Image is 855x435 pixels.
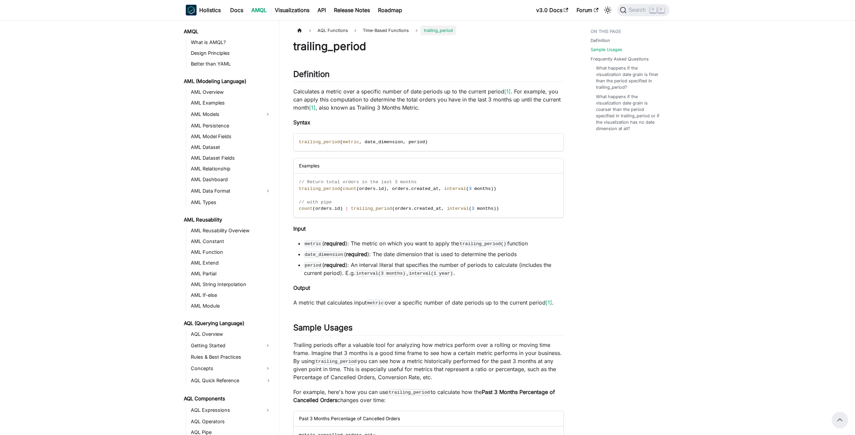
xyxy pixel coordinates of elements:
a: Concepts [189,363,262,374]
p: For example, here's how you can use to calculate how the changes over time: [293,388,564,404]
a: HolisticsHolistics [186,5,221,15]
a: Frequently Asked Questions [591,56,649,62]
img: Holistics [186,5,197,15]
span: interval [447,206,469,211]
span: . [376,186,378,191]
button: Expand sidebar category 'Getting Started' [262,340,274,351]
a: Design Principles [189,48,274,58]
span: ) [494,186,496,191]
span: , [403,140,406,145]
a: Definition [591,37,610,44]
a: AML String Interpolation [189,280,274,289]
a: AML Relationship [189,164,274,173]
a: What happens if the visualization date grain is coarser than the period specified in trailing_per... [596,93,663,132]
a: What happens if the visualization date grain is finer than the period specified in trailing_period? [596,65,663,91]
a: AML Extend [189,258,274,268]
button: Search (Command+K) [617,4,669,16]
a: Visualizations [271,5,313,15]
span: 3 [472,206,474,211]
span: orders [359,186,376,191]
span: ) [425,140,428,145]
a: v3.0 Docs [532,5,572,15]
a: AML Module [189,301,274,311]
span: orders [315,206,332,211]
a: Rules & Best Practices [189,352,274,362]
a: AML Dataset Fields [189,153,274,163]
li: ( ): The metric on which you want to apply the function [304,239,564,247]
span: . [409,186,411,191]
span: months [477,206,494,211]
span: . [332,206,334,211]
kbd: K [658,7,665,13]
code: trailing_period [315,358,358,365]
a: AML Data Format [189,186,262,196]
span: ) [494,206,496,211]
span: ( [469,206,471,211]
a: AMQL [247,5,271,15]
li: ( ): The date dimension that is used to determine the periods [304,250,564,258]
a: Forum [572,5,602,15]
a: [1] [504,88,511,95]
span: trailing_period [421,26,456,35]
a: What is AMQL? [189,38,274,47]
a: AML Constant [189,237,274,246]
span: ) [384,186,386,191]
strong: Syntax [293,119,310,126]
span: , [439,186,441,191]
span: orders [392,186,409,191]
span: , [387,186,389,191]
span: orders [395,206,411,211]
code: period [304,262,322,269]
a: AML Models [189,109,262,120]
strong: required [324,240,345,247]
strong: required [324,262,345,268]
a: AQL Expressions [189,405,262,416]
li: ( ): An interval literal that specifies the number of periods to calculate (includes the current ... [304,261,564,277]
span: ( [312,206,315,211]
div: Examples [294,158,563,173]
h2: Definition [293,69,564,82]
code: date_dimension [304,251,344,258]
a: AML If-else [189,290,274,300]
a: API [313,5,330,15]
button: Expand sidebar category 'Concepts' [262,363,274,374]
a: Release Notes [330,5,374,15]
span: // with pipe [299,200,332,205]
span: , [359,140,362,145]
span: metric [343,140,359,145]
span: months [474,186,491,191]
a: AQL Components [182,394,274,403]
span: // Return total orders in the last 3 months [299,180,417,185]
span: ( [392,206,395,211]
a: AQL (Querying Language) [182,319,274,328]
span: AQL Functions [314,26,351,35]
a: [1] [309,104,315,111]
button: Switch between dark and light mode (currently light mode) [602,5,613,15]
kbd: ⌘ [650,7,656,13]
a: AML Dashboard [189,175,274,184]
span: created_at [414,206,441,211]
span: 3 [469,186,471,191]
code: metric [367,300,385,306]
a: AQL Operators [189,417,274,426]
span: . [411,206,414,211]
a: AML Types [189,198,274,207]
a: AML Reusability [182,215,274,225]
a: AML Function [189,247,274,257]
h1: trailing_period [293,40,564,53]
code: trailing_period [388,389,431,396]
strong: Output [293,284,310,291]
span: trailing_period [299,140,340,145]
a: Getting Started [189,340,262,351]
span: ( [340,186,343,191]
p: Trailing periods offer a valuable tool for analyzing how metrics perform over a rolling or moving... [293,341,564,381]
a: AQL Quick Reference [189,375,274,386]
a: Docs [226,5,247,15]
a: AQL Overview [189,329,274,339]
h2: Sample Usages [293,323,564,335]
button: Expand sidebar category 'AQL Expressions' [262,405,274,416]
a: Home page [293,26,306,35]
span: ) [491,186,494,191]
span: trailing_period [299,186,340,191]
a: AML Dataset [189,143,274,152]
